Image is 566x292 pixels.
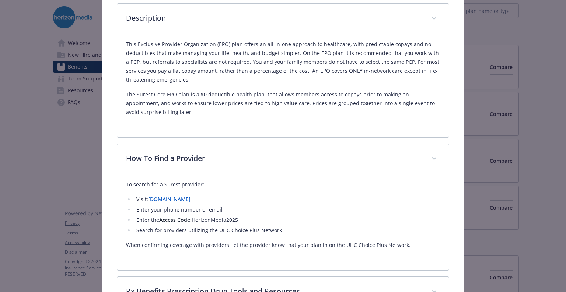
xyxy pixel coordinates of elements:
li: Enter your phone number or email [134,205,440,214]
p: This Exclusive Provider Organization (EPO) plan offers an all-in-one approach to healthcare, with... [126,40,440,84]
div: Description [117,4,448,34]
p: How To Find a Provider [126,153,422,164]
p: Description [126,13,422,24]
li: Visit: [134,195,440,204]
p: When confirming coverage with providers, let the provider know that your plan in on the UHC Choic... [126,241,440,250]
div: How To Find a Provider [117,174,448,270]
a: [DOMAIN_NAME] [148,196,191,203]
div: How To Find a Provider [117,144,448,174]
p: To search for a Surest provider: [126,180,440,189]
strong: Access Code: [159,216,192,223]
p: The Surest Core EPO plan is a $0 deductible health plan, that allows members access to copays pri... [126,90,440,117]
li: Enter the HorizonMedia2025 [134,216,440,224]
li: Search for providers utilizing the UHC Choice Plus Network [134,226,440,235]
div: Description [117,34,448,137]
